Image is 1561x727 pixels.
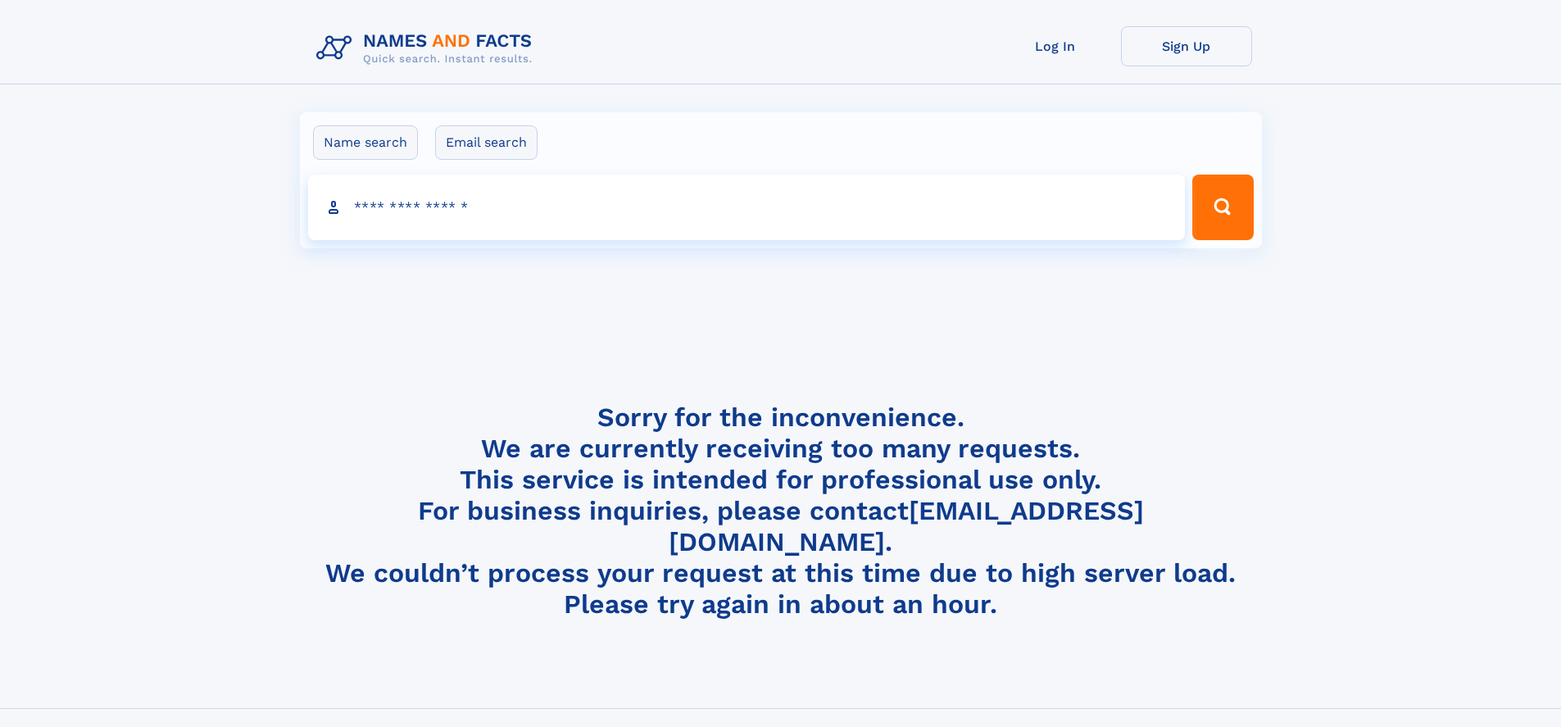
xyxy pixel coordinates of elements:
[990,26,1121,66] a: Log In
[1192,175,1253,240] button: Search Button
[310,26,546,70] img: Logo Names and Facts
[310,402,1252,620] h4: Sorry for the inconvenience. We are currently receiving too many requests. This service is intend...
[308,175,1186,240] input: search input
[1121,26,1252,66] a: Sign Up
[669,495,1144,557] a: [EMAIL_ADDRESS][DOMAIN_NAME]
[313,125,418,160] label: Name search
[435,125,538,160] label: Email search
